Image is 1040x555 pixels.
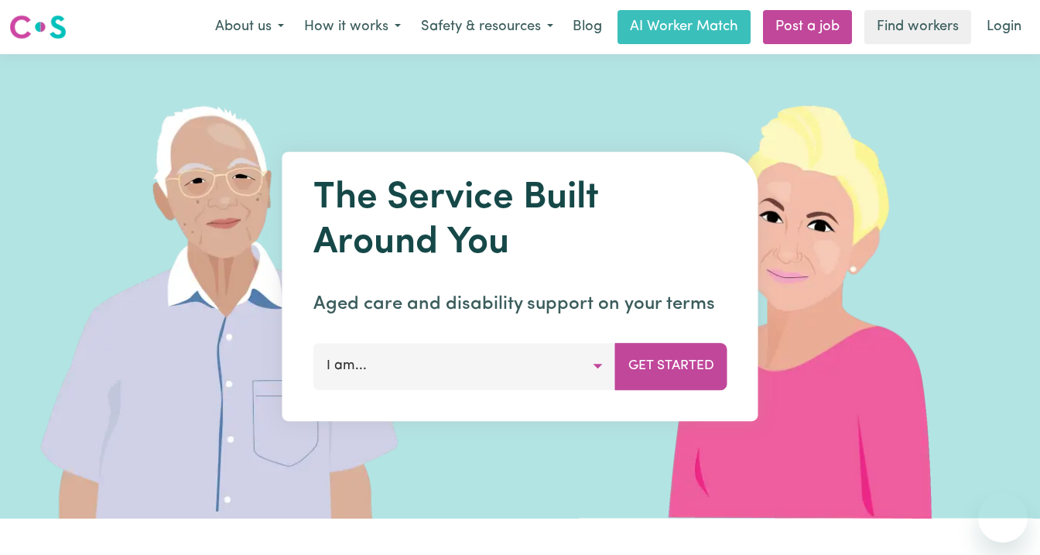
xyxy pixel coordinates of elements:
[615,343,727,389] button: Get Started
[313,176,727,266] h1: The Service Built Around You
[313,290,727,318] p: Aged care and disability support on your terms
[978,493,1028,543] iframe: Button to launch messaging window
[563,10,611,44] a: Blog
[9,13,67,41] img: Careseekers logo
[864,10,971,44] a: Find workers
[763,10,852,44] a: Post a job
[294,11,411,43] button: How it works
[9,9,67,45] a: Careseekers logo
[205,11,294,43] button: About us
[411,11,563,43] button: Safety & resources
[617,10,751,44] a: AI Worker Match
[313,343,616,389] button: I am...
[977,10,1031,44] a: Login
